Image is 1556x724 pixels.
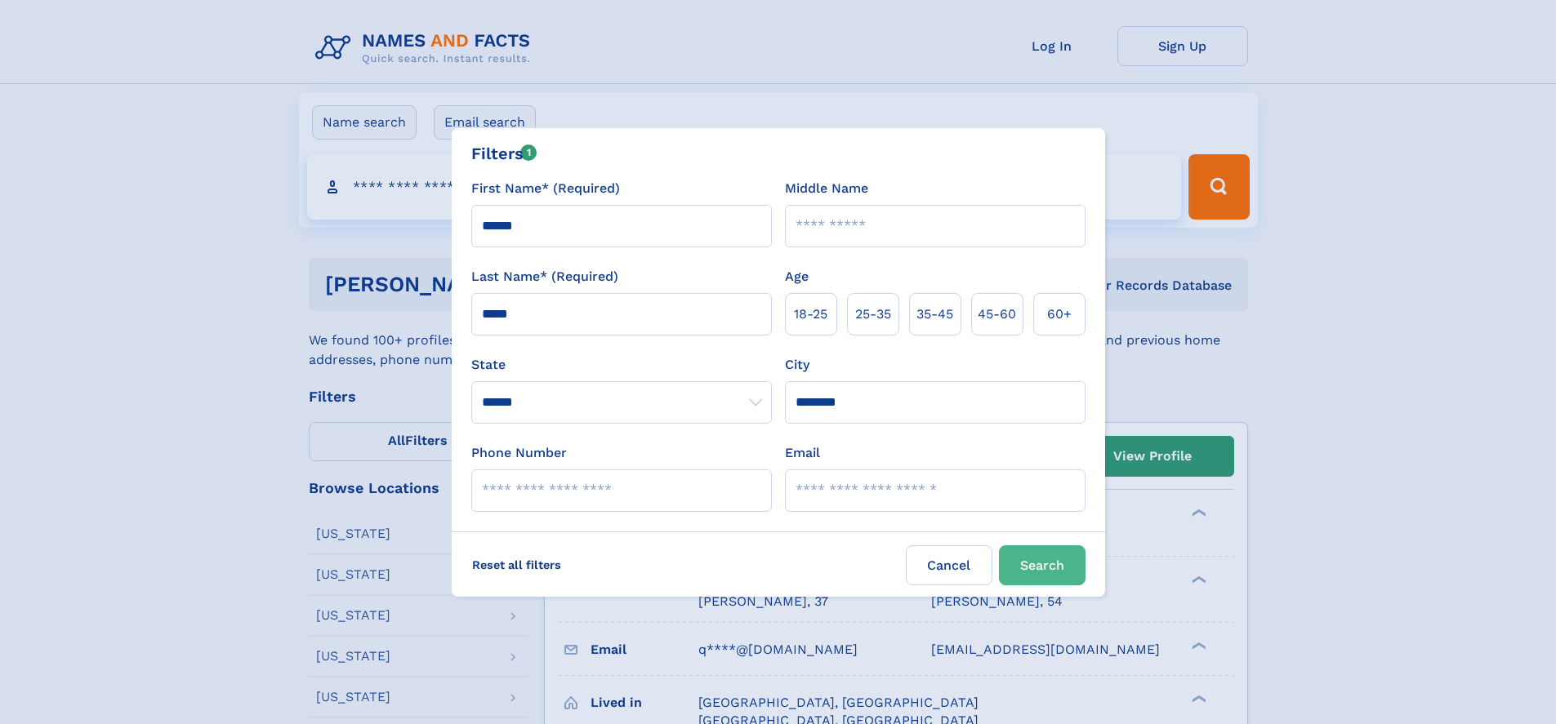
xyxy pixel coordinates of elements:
label: Phone Number [471,443,567,463]
label: Age [785,267,809,286]
label: Middle Name [785,179,868,198]
button: Search [999,545,1086,585]
span: 25‑35 [855,304,891,324]
span: 18‑25 [794,304,827,324]
div: Filters [471,141,537,166]
label: Reset all filters [461,545,572,584]
label: Last Name* (Required) [471,267,618,286]
label: Cancel [906,545,992,585]
label: State [471,355,772,375]
label: City [785,355,809,375]
label: Email [785,443,820,463]
span: 35‑45 [916,304,953,324]
label: First Name* (Required) [471,179,620,198]
span: 60+ [1047,304,1072,324]
span: 45‑60 [978,304,1016,324]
